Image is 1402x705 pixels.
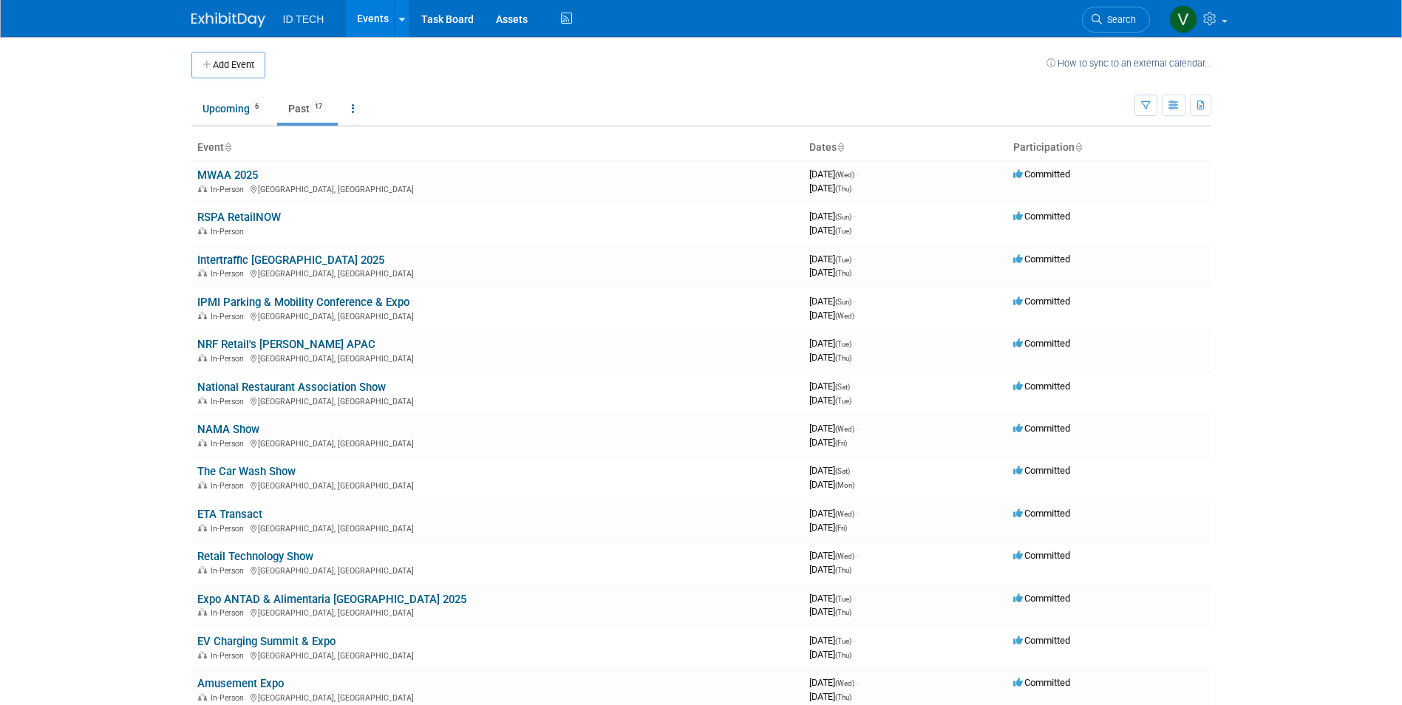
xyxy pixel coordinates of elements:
[1013,338,1070,349] span: Committed
[854,211,856,222] span: -
[835,693,851,701] span: (Thu)
[197,677,284,690] a: Amusement Expo
[835,467,850,475] span: (Sat)
[211,354,248,364] span: In-Person
[197,564,797,576] div: [GEOGRAPHIC_DATA], [GEOGRAPHIC_DATA]
[197,168,258,182] a: MWAA 2025
[197,635,336,648] a: EV Charging Summit & Expo
[197,550,313,563] a: Retail Technology Show
[1102,14,1136,25] span: Search
[211,185,248,194] span: In-Person
[1013,253,1070,265] span: Committed
[310,101,327,112] span: 17
[197,606,797,618] div: [GEOGRAPHIC_DATA], [GEOGRAPHIC_DATA]
[835,608,851,616] span: (Thu)
[197,508,262,521] a: ETA Transact
[835,425,854,433] span: (Wed)
[835,213,851,221] span: (Sun)
[197,381,386,394] a: National Restaurant Association Show
[197,593,466,606] a: Expo ANTAD & Alimentaria [GEOGRAPHIC_DATA] 2025
[198,397,207,404] img: In-Person Event
[197,267,797,279] div: [GEOGRAPHIC_DATA], [GEOGRAPHIC_DATA]
[198,481,207,488] img: In-Person Event
[197,437,797,449] div: [GEOGRAPHIC_DATA], [GEOGRAPHIC_DATA]
[1013,635,1070,646] span: Committed
[1013,677,1070,688] span: Committed
[809,465,854,476] span: [DATE]
[835,595,851,603] span: (Tue)
[835,679,854,687] span: (Wed)
[191,95,274,123] a: Upcoming6
[198,439,207,446] img: In-Person Event
[809,564,851,575] span: [DATE]
[198,312,207,319] img: In-Person Event
[809,522,847,533] span: [DATE]
[251,101,263,112] span: 6
[1013,168,1070,180] span: Committed
[198,693,207,701] img: In-Person Event
[854,296,856,307] span: -
[809,381,854,392] span: [DATE]
[1013,381,1070,392] span: Committed
[809,677,859,688] span: [DATE]
[809,479,854,490] span: [DATE]
[197,479,797,491] div: [GEOGRAPHIC_DATA], [GEOGRAPHIC_DATA]
[1013,211,1070,222] span: Committed
[835,298,851,306] span: (Sun)
[852,381,854,392] span: -
[197,253,384,267] a: Intertraffic [GEOGRAPHIC_DATA] 2025
[835,312,854,320] span: (Wed)
[197,423,259,436] a: NAMA Show
[835,651,851,659] span: (Thu)
[211,439,248,449] span: In-Person
[809,635,856,646] span: [DATE]
[835,185,851,193] span: (Thu)
[809,395,851,406] span: [DATE]
[1013,465,1070,476] span: Committed
[1082,7,1150,33] a: Search
[211,269,248,279] span: In-Person
[854,635,856,646] span: -
[198,566,207,573] img: In-Person Event
[211,397,248,406] span: In-Person
[1007,135,1211,160] th: Participation
[809,593,856,604] span: [DATE]
[1047,58,1211,69] a: How to sync to an external calendar...
[835,524,847,532] span: (Fri)
[1013,593,1070,604] span: Committed
[809,508,859,519] span: [DATE]
[803,135,1007,160] th: Dates
[809,550,859,561] span: [DATE]
[835,637,851,645] span: (Tue)
[857,677,859,688] span: -
[809,253,856,265] span: [DATE]
[1075,141,1082,153] a: Sort by Participation Type
[809,168,859,180] span: [DATE]
[809,296,856,307] span: [DATE]
[1013,508,1070,519] span: Committed
[835,397,851,405] span: (Tue)
[211,312,248,321] span: In-Person
[835,552,854,560] span: (Wed)
[197,522,797,534] div: [GEOGRAPHIC_DATA], [GEOGRAPHIC_DATA]
[835,340,851,348] span: (Tue)
[197,211,281,224] a: RSPA RetailNOW
[809,691,851,702] span: [DATE]
[837,141,844,153] a: Sort by Start Date
[198,608,207,616] img: In-Person Event
[809,267,851,278] span: [DATE]
[191,135,803,160] th: Event
[198,185,207,192] img: In-Person Event
[197,310,797,321] div: [GEOGRAPHIC_DATA], [GEOGRAPHIC_DATA]
[809,352,851,363] span: [DATE]
[809,183,851,194] span: [DATE]
[197,296,409,309] a: IPMI Parking & Mobility Conference & Expo
[835,439,847,447] span: (Fri)
[197,352,797,364] div: [GEOGRAPHIC_DATA], [GEOGRAPHIC_DATA]
[809,225,851,236] span: [DATE]
[1013,550,1070,561] span: Committed
[857,423,859,434] span: -
[852,465,854,476] span: -
[857,168,859,180] span: -
[191,52,265,78] button: Add Event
